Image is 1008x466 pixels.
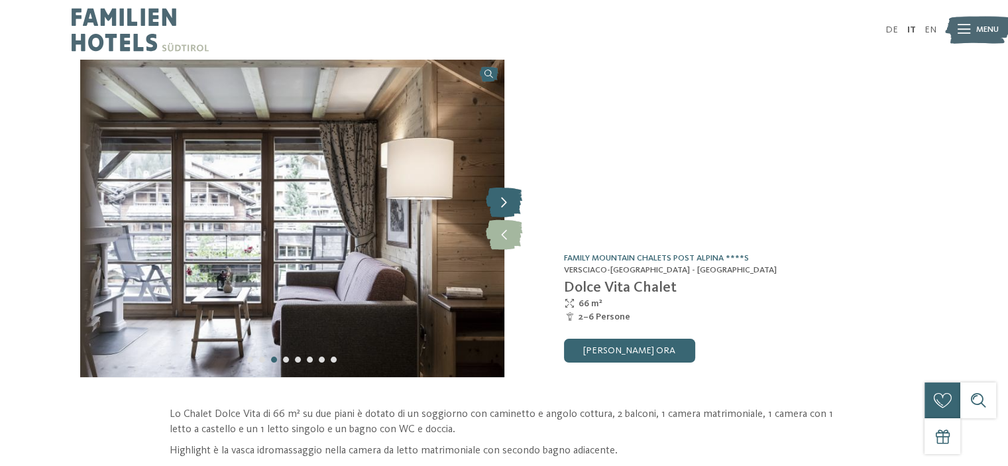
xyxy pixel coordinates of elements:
span: Versciaco-[GEOGRAPHIC_DATA] - [GEOGRAPHIC_DATA] [564,266,777,274]
div: Carousel Page 8 [331,357,337,363]
a: EN [924,25,936,34]
a: IT [907,25,915,34]
a: DE [885,25,898,34]
p: Highlight è la vasca idromassaggio nella camera da letto matrimoniale con secondo bagno adiacente. [170,443,838,459]
div: Carousel Page 4 [283,357,289,363]
div: Carousel Page 5 [295,357,301,363]
div: Carousel Page 3 (Current Slide) [271,357,277,363]
img: Dolce Vita Chalet [80,60,504,377]
span: 2–6 Persone [579,310,630,323]
div: Carousel Page 1 [247,357,253,363]
a: Family Mountain Chalets Post Alpina ****S [564,254,749,262]
span: Dolce Vita Chalet [564,280,677,295]
p: Lo Chalet Dolce Vita di 66 m² su due piani è dotato di un soggiorno con caminetto e angolo cottur... [170,407,838,437]
a: [PERSON_NAME] ora [564,339,695,363]
div: Carousel Page 2 [259,357,265,363]
span: Menu [976,24,999,36]
div: Carousel Page 7 [319,357,325,363]
span: 66 m² [579,297,602,310]
div: Carousel Page 6 [307,357,313,363]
